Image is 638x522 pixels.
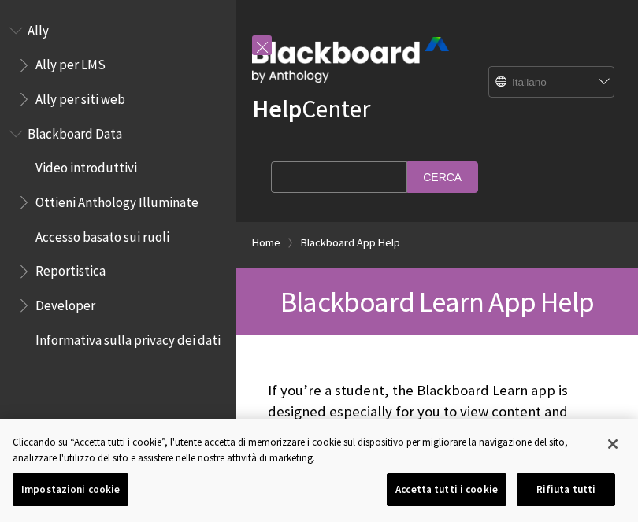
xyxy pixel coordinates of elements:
[35,258,106,280] span: Reportistica
[489,67,615,98] select: Site Language Selector
[252,93,370,124] a: HelpCenter
[280,283,594,320] span: Blackboard Learn App Help
[13,473,128,506] button: Impostazioni cookie
[9,120,227,354] nav: Book outline for Anthology Illuminate
[28,17,49,39] span: Ally
[35,224,169,245] span: Accesso basato sui ruoli
[595,427,630,461] button: Chiudi
[35,86,125,107] span: Ally per siti web
[28,120,122,142] span: Blackboard Data
[517,473,615,506] button: Rifiuta tutti
[268,380,606,504] p: If you’re a student, the Blackboard Learn app is designed especially for you to view content and ...
[387,473,506,506] button: Accetta tutti i cookie
[252,93,302,124] strong: Help
[35,189,198,210] span: Ottieni Anthology Illuminate
[35,52,106,73] span: Ally per LMS
[252,233,280,253] a: Home
[252,37,449,83] img: Blackboard by Anthology
[35,327,221,348] span: Informativa sulla privacy dei dati
[301,233,400,253] a: Blackboard App Help
[9,17,227,113] nav: Book outline for Anthology Ally Help
[35,155,137,176] span: Video introduttivi
[407,161,478,192] input: Cerca
[13,435,594,465] div: Cliccando su “Accetta tutti i cookie”, l'utente accetta di memorizzare i cookie sul dispositivo p...
[35,292,95,313] span: Developer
